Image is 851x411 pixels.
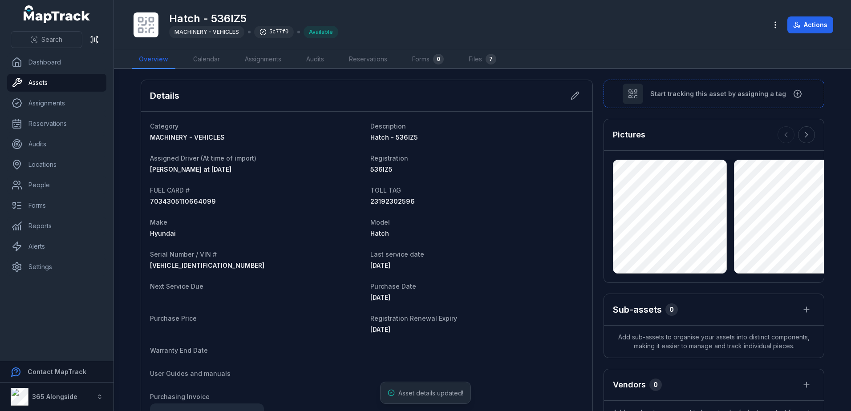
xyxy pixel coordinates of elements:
[370,122,406,130] span: Description
[28,368,86,375] strong: Contact MapTrack
[150,230,176,237] span: Hyundai
[174,28,239,35] span: MACHINERY - VEHICLES
[150,282,203,290] span: Next Service Due
[405,50,451,69] a: Forms0
[150,186,190,194] span: FUEL CARD #
[7,258,106,276] a: Settings
[613,129,645,141] h3: Pictures
[462,50,503,69] a: Files7
[370,250,424,258] span: Last service date
[7,115,106,133] a: Reservations
[150,218,167,226] span: Make
[370,326,390,333] time: 13/06/2026, 10:00:00 am
[433,54,444,64] div: 0
[7,217,106,235] a: Reports
[370,133,418,141] span: Hatch - 536IZ5
[11,31,82,48] button: Search
[370,262,390,269] time: 12/06/2025, 12:00:00 am
[370,230,389,237] span: Hatch
[132,50,175,69] a: Overview
[7,53,106,71] a: Dashboard
[150,370,231,377] span: User Guides and manuals
[7,135,106,153] a: Audits
[370,282,416,290] span: Purchase Date
[370,294,390,301] time: 16/05/2024, 10:00:00 am
[169,12,338,26] h1: Hatch - 536IZ5
[613,303,662,316] h2: Sub-assets
[604,326,824,358] span: Add sub-assets to organise your assets into distinct components, making it easier to manage and t...
[150,133,225,141] span: MACHINERY - VEHICLES
[150,197,216,205] span: 7034305110664099
[370,294,390,301] span: [DATE]
[7,176,106,194] a: People
[150,89,179,102] h2: Details
[41,35,62,44] span: Search
[186,50,227,69] a: Calendar
[370,186,401,194] span: TOLL TAG
[370,314,457,322] span: Registration Renewal Expiry
[787,16,833,33] button: Actions
[370,154,408,162] span: Registration
[650,89,786,98] span: Start tracking this asset by assigning a tag
[7,74,106,92] a: Assets
[238,50,288,69] a: Assignments
[32,393,77,400] strong: 365 Alongside
[24,5,90,23] a: MapTrack
[150,154,256,162] span: Assigned Driver (At time of import)
[370,197,415,205] span: 23192302596
[370,326,390,333] span: [DATE]
[150,250,217,258] span: Serial Number / VIN #
[7,156,106,173] a: Locations
[254,26,294,38] div: 5c77f0
[150,122,178,130] span: Category
[370,218,390,226] span: Model
[649,379,662,391] div: 0
[150,262,264,269] span: [VEHICLE_IDENTIFICATION_NUMBER]
[304,26,338,38] div: Available
[342,50,394,69] a: Reservations
[150,314,197,322] span: Purchase Price
[604,80,824,108] button: Start tracking this asset by assigning a tag
[398,389,463,397] span: Asset details updated!
[486,54,496,64] div: 7
[150,165,231,173] span: [PERSON_NAME] at [DATE]
[150,347,208,354] span: Warranty End Date
[7,197,106,214] a: Forms
[613,379,646,391] h3: Vendors
[150,393,210,400] span: Purchasing Invoice
[665,303,678,316] div: 0
[7,238,106,255] a: Alerts
[370,165,393,173] span: 536IZ5
[299,50,331,69] a: Audits
[7,94,106,112] a: Assignments
[370,262,390,269] span: [DATE]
